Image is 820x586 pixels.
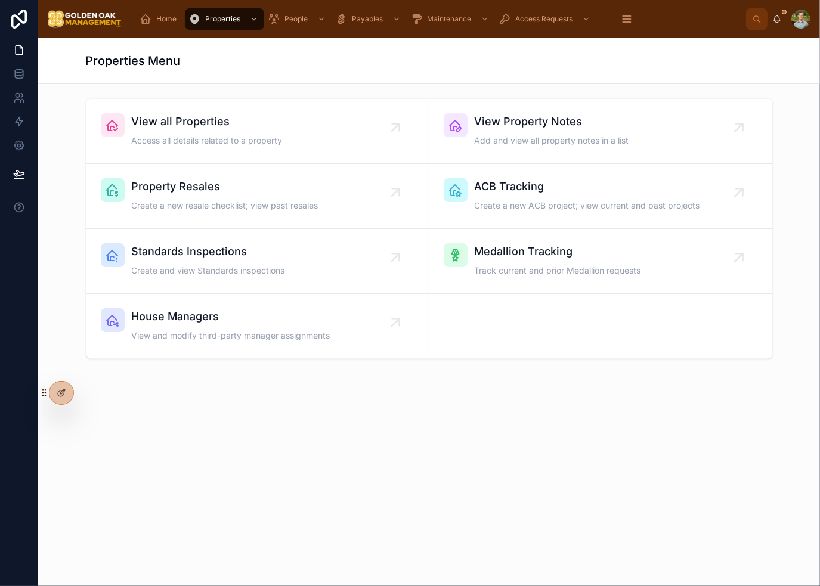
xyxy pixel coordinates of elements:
[264,8,332,30] a: People
[429,164,772,229] a: ACB TrackingCreate a new ACB project; view current and past projects
[185,8,264,30] a: Properties
[475,243,641,260] span: Medallion Tracking
[515,14,573,24] span: Access Requests
[86,294,429,358] a: House ManagersView and modify third-party manager assignments
[475,113,629,130] span: View Property Notes
[131,6,746,32] div: scrollable content
[132,243,285,260] span: Standards Inspections
[86,164,429,229] a: Property ResalesCreate a new resale checklist; view past resales
[475,200,700,212] span: Create a new ACB project; view current and past projects
[132,113,283,130] span: View all Properties
[407,8,495,30] a: Maintenance
[86,99,429,164] a: View all PropertiesAccess all details related to a property
[495,8,596,30] a: Access Requests
[86,229,429,294] a: Standards InspectionsCreate and view Standards inspections
[132,135,283,147] span: Access all details related to a property
[132,330,330,342] span: View and modify third-party manager assignments
[86,52,181,69] h1: Properties Menu
[136,8,185,30] a: Home
[132,265,285,277] span: Create and view Standards inspections
[429,229,772,294] a: Medallion TrackingTrack current and prior Medallion requests
[205,14,240,24] span: Properties
[427,14,471,24] span: Maintenance
[352,14,383,24] span: Payables
[132,200,318,212] span: Create a new resale checklist; view past resales
[132,178,318,195] span: Property Resales
[48,10,122,29] img: App logo
[132,308,330,325] span: House Managers
[475,178,700,195] span: ACB Tracking
[156,14,177,24] span: Home
[429,99,772,164] a: View Property NotesAdd and view all property notes in a list
[332,8,407,30] a: Payables
[475,265,641,277] span: Track current and prior Medallion requests
[475,135,629,147] span: Add and view all property notes in a list
[284,14,308,24] span: People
